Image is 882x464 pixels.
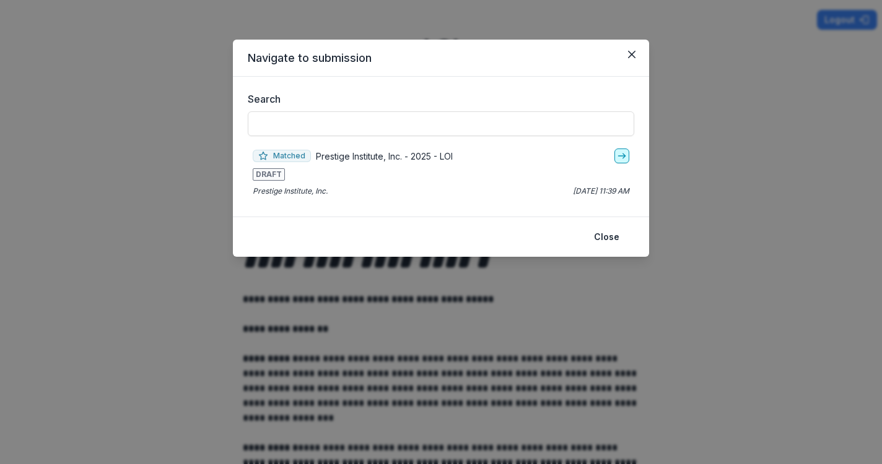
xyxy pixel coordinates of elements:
span: DRAFT [253,168,285,181]
button: Close [622,45,642,64]
span: Matched [253,150,311,162]
button: Close [587,227,627,247]
label: Search [248,92,627,106]
p: Prestige Institute, Inc. - 2025 - LOI [316,150,453,163]
p: Prestige Institute, Inc. [253,186,328,197]
a: go-to [614,148,629,163]
p: [DATE] 11:39 AM [573,186,629,197]
header: Navigate to submission [233,40,649,77]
